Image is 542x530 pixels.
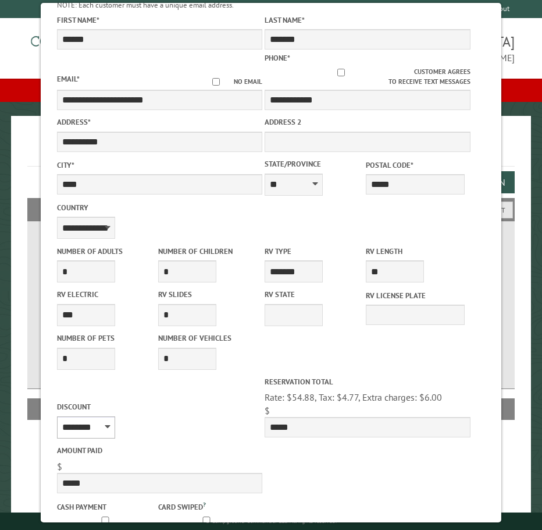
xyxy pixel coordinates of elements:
[268,69,414,76] input: Customer agrees to receive text messages
[366,246,465,257] label: RV Length
[158,333,256,344] label: Number of Vehicles
[57,246,156,257] label: Number of Adults
[198,77,262,87] label: No email
[57,501,156,513] label: Cash payment
[57,160,262,171] label: City
[265,67,470,87] label: Customer agrees to receive text messages
[57,289,156,300] label: RV Electric
[198,78,234,86] input: No email
[265,116,470,128] label: Address 2
[366,160,465,171] label: Postal Code
[265,15,470,26] label: Last Name
[366,290,465,301] label: RV License Plate
[27,23,173,68] img: Campground Commander
[27,135,515,167] h1: Reservations
[57,445,262,456] label: Amount paid
[265,158,363,169] label: State/Province
[57,202,262,213] label: Country
[158,500,256,513] label: Card swiped
[57,401,262,412] label: Discount
[57,116,262,128] label: Address
[27,198,515,220] h2: Filters
[57,333,156,344] label: Number of Pets
[57,15,262,26] label: First Name
[202,500,205,508] a: ?
[265,53,290,63] label: Phone
[265,376,470,387] label: Reservation Total
[158,246,256,257] label: Number of Children
[358,391,442,403] span: , Extra charges: $6.00
[265,405,270,416] span: $
[33,398,79,419] th: Site
[265,289,363,300] label: RV State
[57,74,80,84] label: Email
[205,517,337,525] small: © Campground Commander LLC. All rights reserved.
[158,289,256,300] label: RV Slides
[265,391,442,403] span: Rate: $54.88, Tax: $4.77
[57,461,62,472] span: $
[265,246,363,257] label: RV Type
